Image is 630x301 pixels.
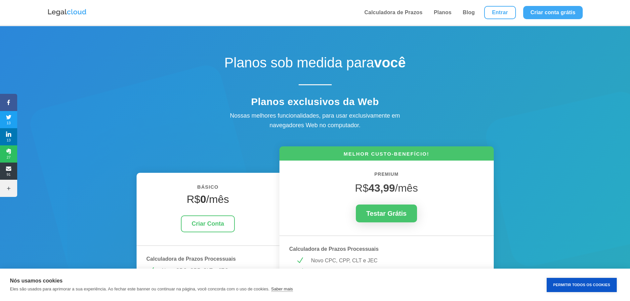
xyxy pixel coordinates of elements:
[484,6,516,19] a: Entrar
[147,266,155,275] span: N
[147,193,270,209] h4: R$ /mês
[523,6,583,19] a: Criar conta grátis
[289,246,379,252] strong: Calculadora de Prazos Processuais
[10,286,270,291] p: Eles são usados para aprimorar a sua experiência. Ao fechar este banner ou continuar na página, v...
[296,256,304,265] span: N
[355,182,418,194] span: R$ /mês
[199,96,431,111] h4: Planos exclusivos da Web
[271,286,293,292] a: Saber mais
[181,215,234,232] a: Criar Conta
[547,278,617,292] button: Permitir Todos os Cookies
[374,55,406,70] strong: você
[47,8,87,17] img: Logo da Legalcloud
[356,205,417,222] a: Testar Grátis
[199,55,431,74] h1: Planos sob medida para
[368,182,395,194] strong: 43,99
[200,193,206,205] strong: 0
[311,256,478,265] p: Novo CPC, CPP, CLT e JEC
[147,183,270,195] h6: BÁSICO
[162,266,270,275] p: Novo CPC, CPP, CLT e JEC
[10,278,63,283] strong: Nós usamos cookies
[216,111,414,130] div: Nossas melhores funcionalidades, para usar exclusivamente em navegadores Web no computador.
[296,267,304,276] span: N
[279,150,494,161] h6: MELHOR CUSTO-BENEFÍCIO!
[311,267,478,276] p: Mais de 650 comarcas, TRFs, TRTs, STF, [GEOGRAPHIC_DATA]
[289,170,484,182] h6: PREMIUM
[147,256,236,262] strong: Calculadora de Prazos Processuais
